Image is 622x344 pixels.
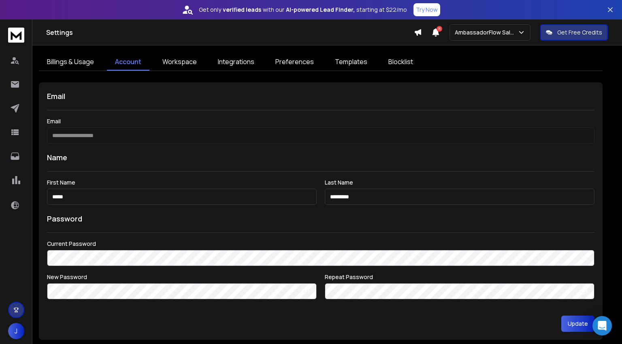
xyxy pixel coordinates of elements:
h1: Settings [46,28,414,37]
h1: Password [47,213,82,224]
strong: AI-powered Lead Finder, [286,6,355,14]
a: Billings & Usage [39,54,102,71]
p: AmbassadorFlow Sales [455,28,518,37]
label: New Password [47,274,317,280]
h1: Email [47,90,594,102]
a: Integrations [210,54,262,71]
p: Get Free Credits [557,28,602,37]
p: Get only with our starting at $22/mo [199,6,407,14]
label: First Name [47,180,317,185]
a: Account [107,54,149,71]
a: Blocklist [380,54,421,71]
button: J [8,323,24,339]
button: Update [561,316,594,332]
a: Preferences [267,54,322,71]
div: Open Intercom Messenger [592,316,612,335]
button: Try Now [413,3,440,16]
span: 11 [437,26,442,32]
label: Last Name [325,180,594,185]
label: Current Password [47,241,594,247]
label: Repeat Password [325,274,594,280]
a: Templates [327,54,375,71]
strong: verified leads [223,6,261,14]
p: Try Now [416,6,438,14]
h1: Name [47,152,594,163]
a: Workspace [154,54,205,71]
label: Email [47,118,594,124]
button: Get Free Credits [540,24,608,41]
img: logo [8,28,24,43]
